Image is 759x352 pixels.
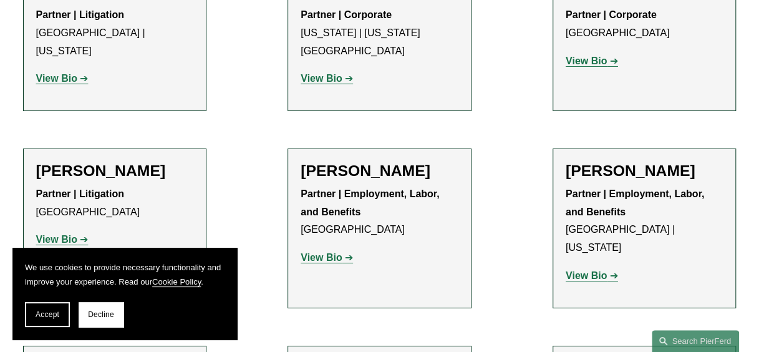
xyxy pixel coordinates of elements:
[301,73,353,84] a: View Bio
[566,56,607,66] strong: View Bio
[301,188,442,217] strong: Partner | Employment, Labor, and Benefits
[566,56,618,66] a: View Bio
[36,234,89,245] a: View Bio
[25,302,70,327] button: Accept
[566,270,607,281] strong: View Bio
[88,310,114,319] span: Decline
[301,73,342,84] strong: View Bio
[566,9,657,20] strong: Partner | Corporate
[152,277,201,286] a: Cookie Policy
[301,6,458,60] p: [US_STATE] | [US_STATE][GEOGRAPHIC_DATA]
[36,73,77,84] strong: View Bio
[36,234,77,245] strong: View Bio
[79,302,123,327] button: Decline
[301,162,458,180] h2: [PERSON_NAME]
[566,185,723,257] p: [GEOGRAPHIC_DATA] | [US_STATE]
[36,185,194,222] p: [GEOGRAPHIC_DATA]
[652,330,739,352] a: Search this site
[36,162,194,180] h2: [PERSON_NAME]
[566,270,618,281] a: View Bio
[301,185,458,239] p: [GEOGRAPHIC_DATA]
[301,9,392,20] strong: Partner | Corporate
[36,188,124,199] strong: Partner | Litigation
[301,252,353,263] a: View Bio
[25,260,225,290] p: We use cookies to provide necessary functionality and improve your experience. Read our .
[566,188,707,217] strong: Partner | Employment, Labor, and Benefits
[36,9,124,20] strong: Partner | Litigation
[36,73,89,84] a: View Bio
[36,6,194,60] p: [GEOGRAPHIC_DATA] | [US_STATE]
[36,310,59,319] span: Accept
[566,6,723,42] p: [GEOGRAPHIC_DATA]
[566,162,723,180] h2: [PERSON_NAME]
[12,248,237,340] section: Cookie banner
[301,252,342,263] strong: View Bio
